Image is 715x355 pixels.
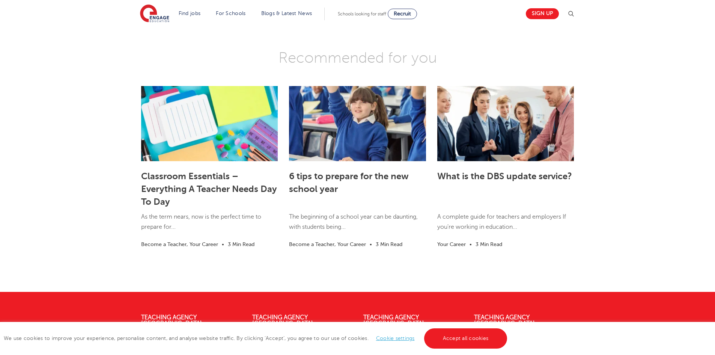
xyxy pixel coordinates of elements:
[376,240,402,249] li: 3 Min Read
[141,171,277,207] a: Classroom Essentials – Everything A Teacher Needs Day To Day
[394,11,411,17] span: Recruit
[179,11,201,16] a: Find jobs
[437,212,574,239] p: A complete guide for teachers and employers If you're working in education...
[526,8,559,19] a: Sign up
[289,212,426,239] p: The beginning of a school year can be daunting, with students being...
[388,9,417,19] a: Recruit
[216,11,245,16] a: For Schools
[437,240,466,249] li: Your Career
[261,11,312,16] a: Blogs & Latest News
[141,314,202,327] a: Teaching Agency [GEOGRAPHIC_DATA]
[289,240,366,249] li: Become a Teacher, Your Career
[366,240,376,249] li: •
[289,171,409,194] a: 6 tips to prepare for the new school year
[252,314,313,327] a: Teaching Agency [GEOGRAPHIC_DATA]
[228,240,254,249] li: 3 Min Read
[141,240,218,249] li: Become a Teacher, Your Career
[135,48,580,67] h3: Recommended for you
[140,5,169,23] img: Engage Education
[338,11,386,17] span: Schools looking for staff
[474,314,535,327] a: Teaching Agency [GEOGRAPHIC_DATA]
[466,240,476,249] li: •
[363,314,424,327] a: Teaching Agency [GEOGRAPHIC_DATA]
[437,171,572,181] a: What is the DBS update service?
[141,212,278,239] p: As the term nears, now is the perfect time to prepare for...
[424,328,507,349] a: Accept all cookies
[376,335,415,341] a: Cookie settings
[218,240,228,249] li: •
[476,240,502,249] li: 3 Min Read
[4,335,509,341] span: We use cookies to improve your experience, personalise content, and analyse website traffic. By c...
